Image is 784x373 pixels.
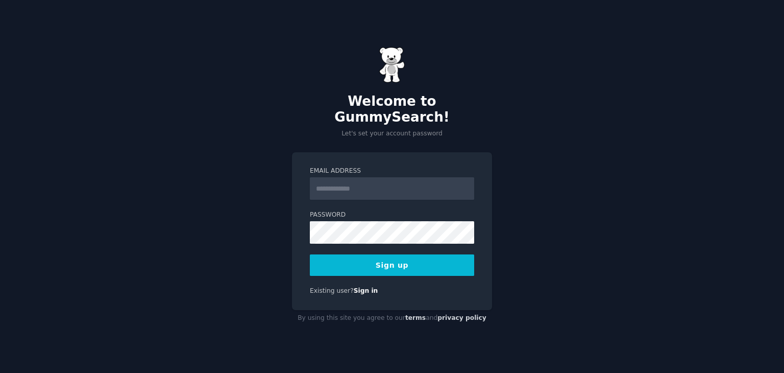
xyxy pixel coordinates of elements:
span: Existing user? [310,287,354,294]
p: Let's set your account password [292,129,492,138]
button: Sign up [310,254,474,276]
label: Password [310,211,474,220]
label: Email Address [310,167,474,176]
a: terms [405,314,426,321]
a: Sign in [354,287,378,294]
img: Gummy Bear [379,47,405,83]
a: privacy policy [437,314,486,321]
h2: Welcome to GummySearch! [292,94,492,126]
div: By using this site you agree to our and [292,310,492,327]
